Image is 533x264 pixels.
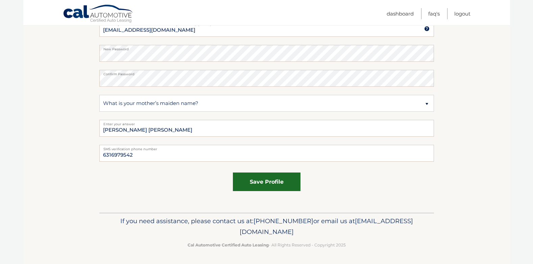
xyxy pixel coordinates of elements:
input: Enter your answer [99,120,434,137]
p: If you need assistance, please contact us at: or email us at [104,216,430,237]
label: SMS verification phone number [99,145,434,150]
a: Logout [454,8,470,19]
img: tooltip.svg [424,26,430,31]
a: Dashboard [387,8,414,19]
a: FAQ's [428,8,440,19]
label: New Password [99,45,434,50]
p: - All Rights Reserved - Copyright 2025 [104,241,430,248]
button: save profile [233,173,300,191]
strong: Cal Automotive Certified Auto Leasing [188,242,269,247]
a: Cal Automotive [63,4,134,24]
input: Telephone number for SMS login verification [99,145,434,162]
span: [EMAIL_ADDRESS][DOMAIN_NAME] [240,217,413,236]
input: Seconday Email for CAL Automotive Correspondence (Optional) [99,20,434,37]
label: Confirm Password [99,70,434,75]
span: [PHONE_NUMBER] [253,217,313,225]
label: Enter your answer [99,120,434,125]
